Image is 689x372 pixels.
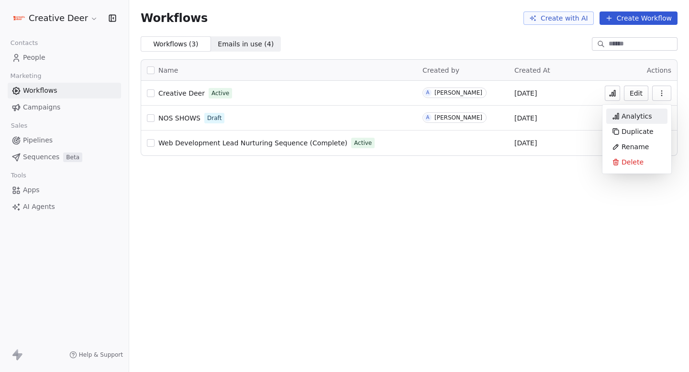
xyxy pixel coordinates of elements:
span: Active [211,89,229,98]
span: [DATE] [514,138,537,148]
span: Creative Deer [29,12,88,24]
span: Draft [207,114,222,122]
button: Create Workflow [600,11,678,25]
button: Create with AI [523,11,594,25]
span: Apps [23,185,40,195]
span: Created by [422,66,459,74]
span: Actions [647,66,671,74]
a: Apps [8,182,121,198]
span: Pipelines [23,135,53,145]
a: NOS SHOWS [158,113,200,123]
div: [PERSON_NAME] [434,89,482,96]
span: Workflows [141,11,208,25]
span: Delete [622,157,644,167]
span: [DATE] [514,113,537,123]
div: A [426,89,430,97]
span: Contacts [6,36,42,50]
span: Beta [63,153,82,162]
span: Rename [622,142,649,152]
a: People [8,50,121,66]
span: Workflows [23,86,57,96]
a: Web Development Lead Nurturing Sequence (Complete) [158,138,347,148]
a: Workflows [8,83,121,98]
span: Duplicate [622,127,654,136]
span: Marketing [6,69,45,83]
span: [DATE] [514,88,537,98]
span: NOS SHOWS [158,114,200,122]
a: Campaigns [8,99,121,115]
button: Creative Deer [11,10,100,26]
span: Active [354,139,372,147]
span: Created At [514,66,550,74]
div: [PERSON_NAME] [434,114,482,121]
span: AI Agents [23,202,55,212]
span: Analytics [622,111,652,121]
span: Help & Support [79,351,123,359]
a: AI Agents [8,199,121,215]
span: Campaigns [23,102,60,112]
span: Tools [7,168,30,183]
span: Emails in use ( 4 ) [218,39,274,49]
a: Help & Support [69,351,123,359]
button: Edit [624,86,648,101]
span: Name [158,66,178,76]
div: A [426,114,430,121]
a: SequencesBeta [8,149,121,165]
span: Creative Deer [158,89,205,97]
span: People [23,53,45,63]
img: Logo%20CD1.pdf%20(1).png [13,12,25,24]
span: Sequences [23,152,59,162]
a: Pipelines [8,132,121,148]
a: Creative Deer [158,88,205,98]
span: Sales [7,119,32,133]
span: Web Development Lead Nurturing Sequence (Complete) [158,139,347,147]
